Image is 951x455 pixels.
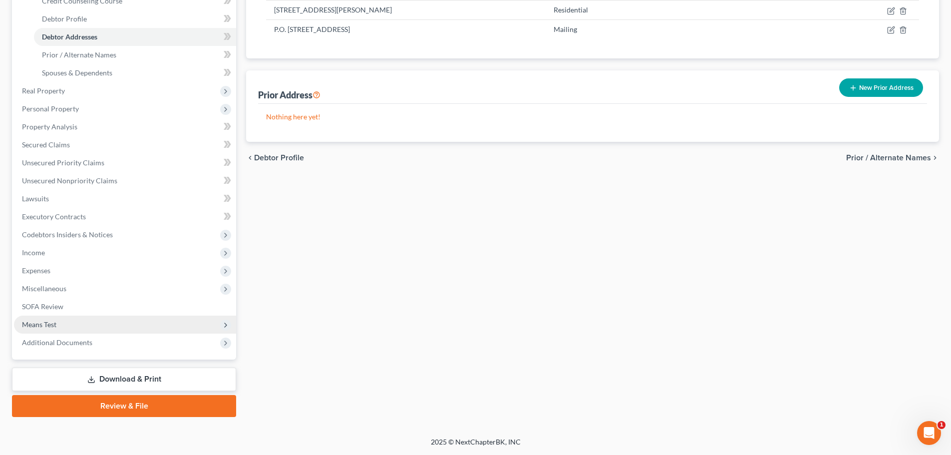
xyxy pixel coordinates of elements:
[20,126,167,136] div: Send us a message
[266,0,546,19] td: [STREET_ADDRESS][PERSON_NAME]
[246,154,254,162] i: chevron_left
[14,236,185,255] div: Form Preview Helper
[22,86,65,95] span: Real Property
[133,312,200,352] button: Help
[546,0,651,19] td: Residential
[10,117,190,155] div: Send us a messageWe typically reply in a few hours
[22,158,104,167] span: Unsecured Priority Claims
[22,266,50,275] span: Expenses
[191,437,760,455] div: 2025 © NextChapterBK, INC
[22,140,70,149] span: Secured Claims
[839,78,923,97] button: New Prior Address
[14,136,236,154] a: Secured Claims
[14,189,185,218] div: Statement of Financial Affairs - Payments Made in the Last 90 days
[22,230,113,239] span: Codebtors Insiders & Notices
[42,14,87,23] span: Debtor Profile
[14,165,185,185] button: Search for help
[14,255,185,273] div: Amendments
[83,337,117,344] span: Messages
[14,190,236,208] a: Lawsuits
[22,337,44,344] span: Home
[20,222,167,232] div: Attorney's Disclosure of Compensation
[14,154,236,172] a: Unsecured Priority Claims
[117,16,137,36] img: Profile image for Lindsey
[34,46,236,64] a: Prior / Alternate Names
[158,337,174,344] span: Help
[14,298,236,316] a: SOFA Review
[34,64,236,82] a: Spouses & Dependents
[98,16,118,36] img: Profile image for Sara
[42,50,116,59] span: Prior / Alternate Names
[42,68,112,77] span: Spouses & Dependents
[34,10,236,28] a: Debtor Profile
[266,19,546,38] td: P.O. [STREET_ADDRESS]
[20,88,180,105] p: How can we help?
[246,154,304,162] button: chevron_left Debtor Profile
[20,240,167,251] div: Form Preview Helper
[20,170,81,180] span: Search for help
[258,89,320,101] div: Prior Address
[20,136,167,147] div: We typically reply in a few hours
[20,259,167,269] div: Amendments
[20,71,180,88] p: Hi there!
[34,28,236,46] a: Debtor Addresses
[14,208,236,226] a: Executory Contracts
[22,284,66,293] span: Miscellaneous
[136,16,156,36] img: Profile image for Emma
[22,248,45,257] span: Income
[546,19,651,38] td: Mailing
[14,118,236,136] a: Property Analysis
[12,368,236,391] a: Download & Print
[917,421,941,445] iframe: Intercom live chat
[22,302,63,311] span: SOFA Review
[20,193,167,214] div: Statement of Financial Affairs - Payments Made in the Last 90 days
[20,22,78,31] img: logo
[14,218,185,236] div: Attorney's Disclosure of Compensation
[266,112,919,122] p: Nothing here yet!
[22,194,49,203] span: Lawsuits
[254,154,304,162] span: Debtor Profile
[22,338,92,347] span: Additional Documents
[22,122,77,131] span: Property Analysis
[931,154,939,162] i: chevron_right
[846,154,939,162] button: Prior / Alternate Names chevron_right
[66,312,133,352] button: Messages
[12,395,236,417] a: Review & File
[846,154,931,162] span: Prior / Alternate Names
[938,421,946,429] span: 1
[22,176,117,185] span: Unsecured Nonpriority Claims
[22,320,56,329] span: Means Test
[42,32,97,41] span: Debtor Addresses
[22,104,79,113] span: Personal Property
[172,16,190,34] div: Close
[14,172,236,190] a: Unsecured Nonpriority Claims
[22,212,86,221] span: Executory Contracts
